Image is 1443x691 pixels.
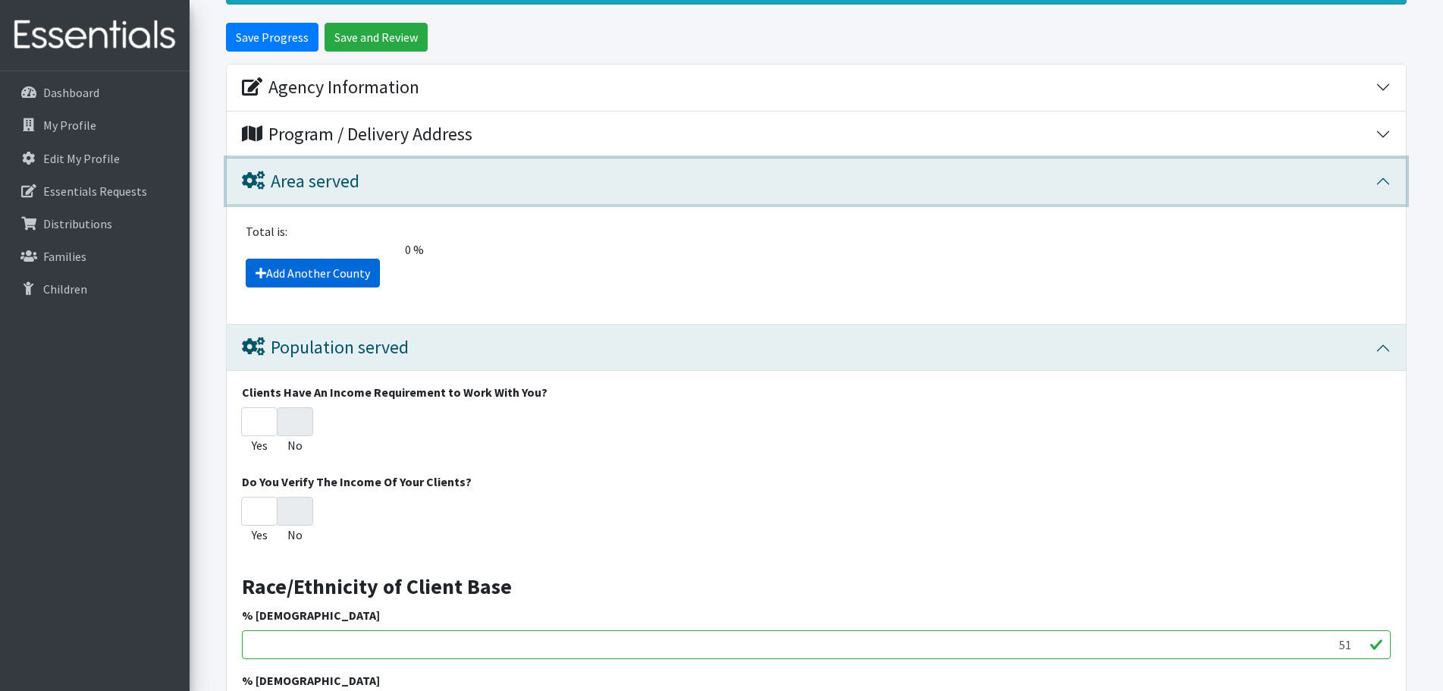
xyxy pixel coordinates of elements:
label: Clients Have An Income Requirement to Work With You? [242,383,547,401]
a: Children [6,274,184,304]
p: Distributions [43,216,112,231]
p: Families [43,249,86,264]
input: Save Progress [226,23,318,52]
label: Yes [252,526,268,544]
label: No [287,436,303,454]
button: Population served [227,325,1406,371]
strong: Race/Ethnicity of Client Base [242,573,512,600]
label: Yes [252,436,268,454]
label: Do You Verify The Income Of Your Clients? [242,473,472,491]
a: My Profile [6,110,184,140]
div: Program / Delivery Address [242,124,472,146]
a: Distributions [6,209,184,239]
label: % [DEMOGRAPHIC_DATA] [242,606,380,624]
div: Agency Information [242,77,419,99]
div: Area served [242,171,359,193]
p: Essentials Requests [43,184,147,199]
span: 0 % [237,240,430,259]
p: Dashboard [43,85,99,100]
a: Add Another County [246,259,380,287]
p: Edit My Profile [43,151,120,166]
label: No [287,526,303,544]
p: My Profile [43,118,96,133]
button: Agency Information [227,64,1406,111]
div: Population served [242,337,409,359]
button: Program / Delivery Address [227,112,1406,158]
p: Children [43,281,87,297]
a: Families [6,241,184,272]
div: Total is: [237,222,1397,240]
a: Essentials Requests [6,176,184,206]
label: % [DEMOGRAPHIC_DATA] [242,671,380,689]
a: Edit My Profile [6,143,184,174]
img: HumanEssentials [6,10,184,61]
button: Area served [227,159,1406,205]
input: Save and Review [325,23,428,52]
a: Dashboard [6,77,184,108]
